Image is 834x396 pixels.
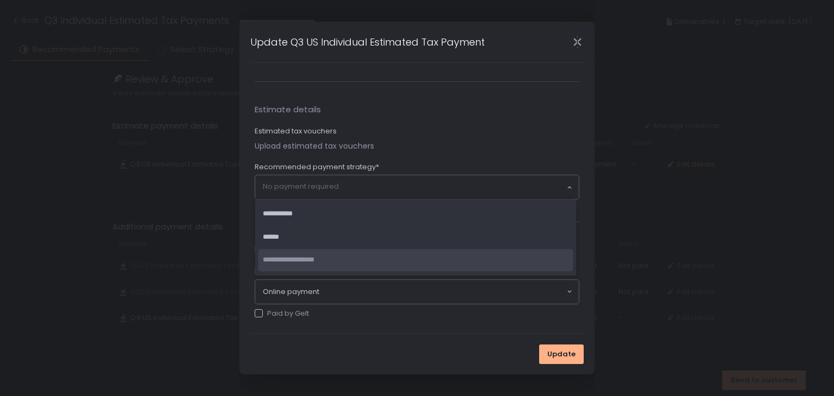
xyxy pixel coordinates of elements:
[255,104,579,116] span: Estimate details
[255,126,337,136] label: Estimated tax vouchers
[255,162,379,172] span: Recommended payment strategy*
[255,280,579,304] div: Search for option
[319,286,566,297] input: Search for option
[547,349,576,359] span: Update
[560,36,595,48] div: Close
[255,140,374,151] button: Upload estimated tax vouchers
[539,344,584,364] button: Update
[255,244,579,256] span: Payment details
[263,287,319,297] span: Online payment
[255,175,579,199] div: Search for option
[263,182,566,193] input: Search for option
[255,267,319,277] span: Payment method*
[250,35,485,49] h1: Update Q3 US Individual Estimated Tax Payment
